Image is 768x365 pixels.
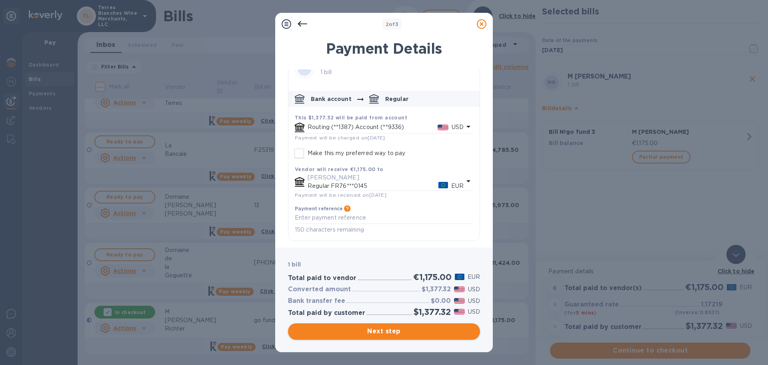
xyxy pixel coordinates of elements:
[454,286,465,292] img: USD
[295,192,386,198] span: Payment will be received on [DATE]
[468,273,480,281] p: EUR
[295,225,473,234] p: 150 characters remaining
[288,286,351,293] h3: Converted amount
[308,149,405,157] p: Make this my preferred way to pay
[320,68,460,77] p: 1 bill
[288,323,480,339] button: Next step
[294,327,474,336] span: Next step
[468,308,480,316] p: USD
[288,309,365,317] h3: Total paid by customer
[385,95,408,103] p: Regular
[468,297,480,305] p: USD
[308,182,438,190] p: Regular FR76***0145
[288,274,356,282] h3: Total paid to vendor
[308,123,438,131] p: Routing (**1387) Account (**9336)
[288,261,301,268] b: 1 bill
[288,297,345,305] h3: Bank transfer fee
[295,115,407,121] b: This $1,377.32 will be paid from account
[288,40,480,57] h1: Payment Details
[452,123,464,131] p: USD
[288,88,480,241] div: default-method
[451,182,464,190] p: EUR
[386,21,389,27] span: 2
[454,298,465,304] img: USD
[413,272,451,282] h2: €1,175.00
[308,173,464,182] p: [PERSON_NAME]
[386,21,399,27] b: of 3
[431,297,451,305] h3: $0.00
[295,135,385,141] span: Payment will be charged on [DATE]
[414,307,451,317] h2: $1,377.32
[295,166,384,172] b: Vendor will receive €1,175.00 to
[295,206,342,212] h3: Payment reference
[422,286,451,293] h3: $1,377.32
[454,309,465,315] img: USD
[311,95,352,103] p: Bank account
[468,285,480,294] p: USD
[438,125,448,130] img: USD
